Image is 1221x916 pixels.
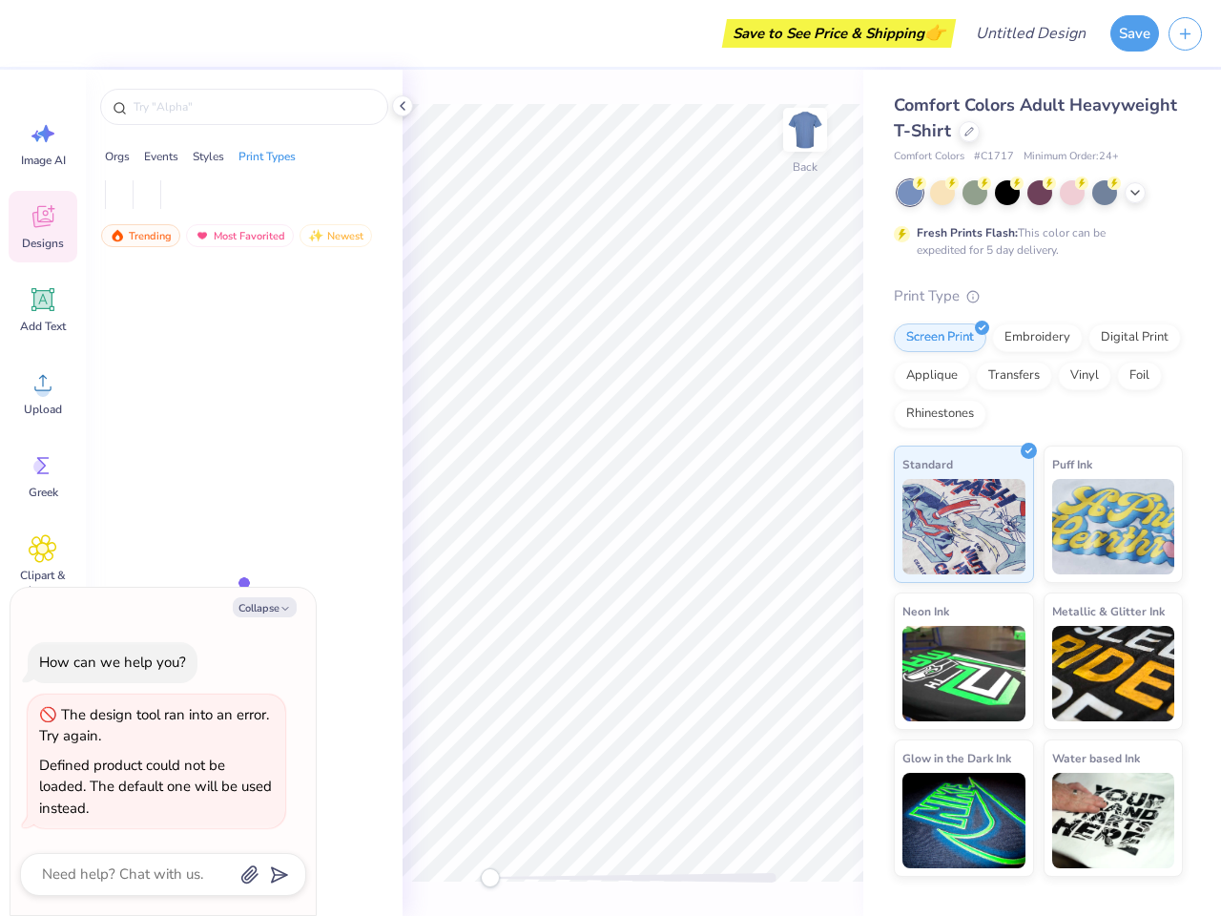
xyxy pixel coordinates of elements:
[21,153,66,168] span: Image AI
[902,479,1025,574] img: Standard
[917,224,1151,259] div: This color can be expedited for 5 day delivery.
[894,323,986,352] div: Screen Print
[39,756,272,818] div: Defined product could not be loaded. The default one will be used instead.
[1052,748,1140,768] span: Water based Ink
[902,773,1025,868] img: Glow in the Dark Ink
[39,653,186,672] div: How can we help you?
[300,224,372,247] div: Newest
[793,158,817,176] div: Back
[924,21,945,44] span: 👉
[132,97,376,116] input: Try "Alpha"
[24,402,62,417] span: Upload
[481,868,500,887] div: Accessibility label
[917,225,1018,240] strong: Fresh Prints Flash:
[11,568,74,598] span: Clipart & logos
[961,14,1101,52] input: Untitled Design
[101,224,180,247] div: Trending
[894,285,1183,307] div: Print Type
[238,148,296,165] div: Print Types
[105,148,130,165] div: Orgs
[233,597,297,617] button: Collapse
[1024,149,1119,165] span: Minimum Order: 24 +
[1052,454,1092,474] span: Puff Ink
[1088,323,1181,352] div: Digital Print
[39,705,269,746] div: The design tool ran into an error. Try again.
[1110,15,1159,52] button: Save
[727,19,951,48] div: Save to See Price & Shipping
[1117,362,1162,390] div: Foil
[894,149,964,165] span: Comfort Colors
[20,319,66,334] span: Add Text
[902,626,1025,721] img: Neon Ink
[1052,601,1165,621] span: Metallic & Glitter Ink
[902,748,1011,768] span: Glow in the Dark Ink
[110,229,125,242] img: trending.gif
[1052,773,1175,868] img: Water based Ink
[976,362,1052,390] div: Transfers
[902,454,953,474] span: Standard
[186,224,294,247] div: Most Favorited
[1058,362,1111,390] div: Vinyl
[29,485,58,500] span: Greek
[992,323,1083,352] div: Embroidery
[894,400,986,428] div: Rhinestones
[308,229,323,242] img: newest.gif
[786,111,824,149] img: Back
[974,149,1014,165] span: # C1717
[1052,626,1175,721] img: Metallic & Glitter Ink
[195,229,210,242] img: most_fav.gif
[894,94,1177,142] span: Comfort Colors Adult Heavyweight T-Shirt
[144,148,178,165] div: Events
[22,236,64,251] span: Designs
[1052,479,1175,574] img: Puff Ink
[894,362,970,390] div: Applique
[193,148,224,165] div: Styles
[902,601,949,621] span: Neon Ink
